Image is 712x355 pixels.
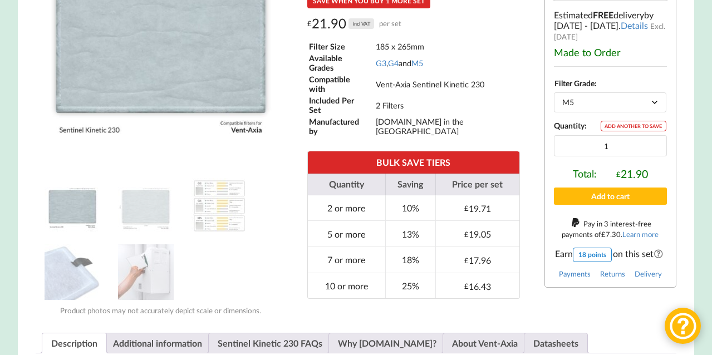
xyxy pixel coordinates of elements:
img: MVHR Filter with a Black Tag [45,244,100,300]
span: £ [464,256,469,265]
td: 2 Filters [375,95,518,115]
b: FREE [593,9,613,20]
a: Learn more [622,230,659,239]
div: 18 points [573,248,612,262]
a: About Vent-Axia [452,333,518,353]
a: G3 [376,58,386,68]
span: by [DATE] - [DATE] [554,9,654,31]
a: Returns [600,269,625,278]
img: Vent-Axia Sentinel Kinetic 230 Compatible MVHR Filter Replacement Set from MVHR.shop [45,178,100,234]
a: Delivery [635,269,662,278]
td: 13% [385,220,435,246]
td: 5 or more [308,220,385,246]
span: Total: [573,167,597,180]
div: Product photos may not accurately depict scale or dimensions. [36,306,286,315]
td: 2 or more [308,195,385,221]
td: 18% [385,246,435,273]
td: Vent-Axia Sentinel Kinetic 230 [375,74,518,94]
th: BULK SAVE TIERS [308,151,519,173]
td: Filter Size [308,41,375,52]
a: Additional information [113,333,202,353]
a: Datasheets [533,333,578,353]
label: Filter Grade [554,78,595,88]
div: ADD ANOTHER TO SAVE [601,121,666,131]
td: Available Grades [308,53,375,73]
input: Product quantity [554,135,667,156]
td: [DOMAIN_NAME] in the [GEOGRAPHIC_DATA] [375,116,518,136]
span: £ [464,282,469,290]
div: 17.96 [464,255,491,265]
div: 21.90 [307,15,401,32]
span: Pay in 3 interest-free payments of . [562,219,659,239]
td: 7 or more [308,246,385,273]
td: 185 x 265mm [375,41,518,52]
th: Saving [385,174,435,195]
td: 10 or more [308,273,385,299]
div: 19.71 [464,203,491,214]
div: 19.05 [464,229,491,239]
td: Included Per Set [308,95,375,115]
td: 25% [385,273,435,299]
div: 16.43 [464,281,491,292]
div: 21.90 [616,167,648,180]
span: £ [464,230,469,239]
th: Price per set [435,174,519,195]
td: Compatible with [308,74,375,94]
span: per set [379,15,401,32]
img: Dimensions and Filter Grade of the Vent-Axia Sentinel Kinetic 230 Compatible MVHR Filter Replacem... [118,178,174,234]
span: £ [616,170,621,179]
img: A Table showing a comparison between G3, G4 and M5 for MVHR Filters and their efficiency at captu... [191,178,247,234]
div: Made to Order [554,46,667,58]
th: Quantity [308,174,385,195]
div: incl VAT [348,18,374,29]
td: Manufactured by [308,116,375,136]
a: Details [621,20,648,31]
td: 10% [385,195,435,221]
a: Description [51,333,97,353]
a: Why [DOMAIN_NAME]? [338,333,436,353]
img: Installing an MVHR Filter [118,244,174,300]
button: Add to cart [554,188,667,205]
span: £ [307,15,312,32]
td: , and [375,53,518,73]
span: £ [601,230,606,239]
a: Payments [559,269,591,278]
span: £ [464,204,469,213]
a: Sentinel Kinetic 230 FAQs [218,333,322,353]
a: M5 [411,58,423,68]
a: G4 [388,58,399,68]
span: Earn on this set [554,248,667,262]
div: 7.30 [601,230,621,239]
